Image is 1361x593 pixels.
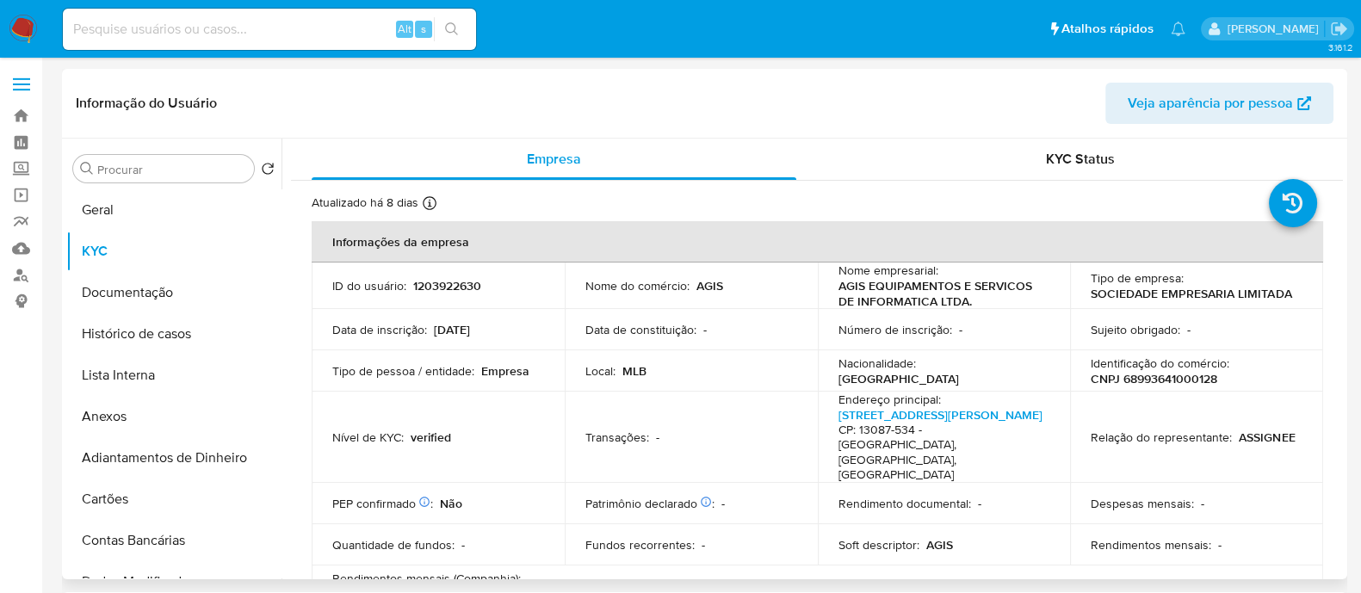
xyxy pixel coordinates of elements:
[926,537,953,553] p: AGIS
[838,496,971,511] p: Rendimento documental :
[66,272,281,313] button: Documentação
[332,496,433,511] p: PEP confirmado :
[413,278,481,293] p: 1203922630
[838,423,1043,483] h4: CP: 13087-534 - [GEOGRAPHIC_DATA], [GEOGRAPHIC_DATA], [GEOGRAPHIC_DATA]
[434,322,470,337] p: [DATE]
[1091,270,1184,286] p: Tipo de empresa :
[66,189,281,231] button: Geral
[312,221,1323,263] th: Informações da empresa
[66,355,281,396] button: Lista Interna
[398,21,411,37] span: Alt
[332,322,427,337] p: Data de inscrição :
[838,355,916,371] p: Nacionalidade :
[332,278,406,293] p: ID do usuário :
[656,429,659,445] p: -
[838,278,1043,309] p: AGIS EQUIPAMENTOS E SERVICOS DE INFORMATICA LTDA.
[838,392,941,407] p: Endereço principal :
[702,537,705,553] p: -
[1091,429,1232,445] p: Relação do representante :
[332,571,521,586] p: Rendimentos mensais (Companhia) :
[66,231,281,272] button: KYC
[1187,322,1191,337] p: -
[1218,537,1222,553] p: -
[585,363,616,379] p: Local :
[838,322,952,337] p: Número de inscrição :
[411,429,451,445] p: verified
[1105,83,1333,124] button: Veja aparência por pessoa
[838,263,938,278] p: Nome empresarial :
[1091,355,1229,371] p: Identificação do comércio :
[721,496,725,511] p: -
[959,322,962,337] p: -
[66,479,281,520] button: Cartões
[978,496,981,511] p: -
[66,313,281,355] button: Histórico de casos
[1091,496,1194,511] p: Despesas mensais :
[66,396,281,437] button: Anexos
[312,195,418,211] p: Atualizado há 8 dias
[838,537,919,553] p: Soft descriptor :
[1201,496,1204,511] p: -
[527,149,581,169] span: Empresa
[1091,537,1211,553] p: Rendimentos mensais :
[1091,322,1180,337] p: Sujeito obrigado :
[585,496,715,511] p: Patrimônio declarado :
[585,322,696,337] p: Data de constituição :
[63,18,476,40] input: Pesquise usuários ou casos...
[585,537,695,553] p: Fundos recorrentes :
[1061,20,1154,38] span: Atalhos rápidos
[421,21,426,37] span: s
[1239,429,1295,445] p: ASSIGNEE
[461,537,465,553] p: -
[481,363,529,379] p: Empresa
[1091,286,1291,301] p: SOCIEDADE EMPRESARIA LIMITADA
[585,429,649,445] p: Transações :
[76,95,217,112] h1: Informação do Usuário
[97,162,247,177] input: Procurar
[332,429,404,445] p: Nível de KYC :
[1091,371,1217,386] p: CNPJ 68993641000128
[1128,83,1293,124] span: Veja aparência por pessoa
[703,322,707,337] p: -
[332,363,474,379] p: Tipo de pessoa / entidade :
[1046,149,1115,169] span: KYC Status
[1227,21,1324,37] p: anna.almeida@mercadopago.com.br
[332,537,455,553] p: Quantidade de fundos :
[66,520,281,561] button: Contas Bancárias
[434,17,469,41] button: search-icon
[838,371,959,386] p: [GEOGRAPHIC_DATA]
[585,278,690,293] p: Nome do comércio :
[696,278,723,293] p: AGIS
[440,496,462,511] p: Não
[622,363,646,379] p: MLB
[838,406,1042,423] a: [STREET_ADDRESS][PERSON_NAME]
[66,437,281,479] button: Adiantamentos de Dinheiro
[80,162,94,176] button: Procurar
[261,162,275,181] button: Retornar ao pedido padrão
[1330,20,1348,38] a: Sair
[1171,22,1185,36] a: Notificações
